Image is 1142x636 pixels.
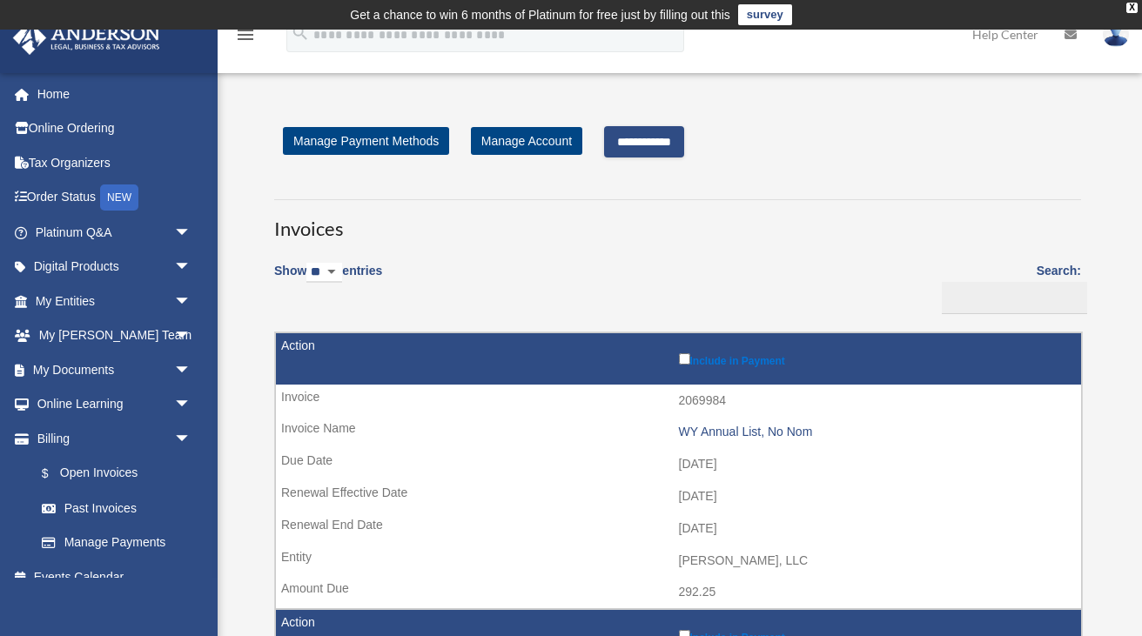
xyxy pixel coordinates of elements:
span: arrow_drop_down [174,387,209,423]
a: My Entitiesarrow_drop_down [12,284,218,318]
img: User Pic [1103,22,1129,47]
span: arrow_drop_down [174,284,209,319]
div: close [1126,3,1138,13]
td: 2069984 [276,385,1081,418]
a: Platinum Q&Aarrow_drop_down [12,215,218,250]
span: arrow_drop_down [174,352,209,388]
h3: Invoices [274,199,1081,243]
a: menu [235,30,256,45]
input: Search: [942,282,1087,315]
a: Home [12,77,218,111]
a: Manage Account [471,127,582,155]
select: Showentries [306,263,342,283]
a: Digital Productsarrow_drop_down [12,250,218,285]
a: Past Invoices [24,491,209,526]
a: Online Ordering [12,111,218,146]
a: Manage Payments [24,526,209,560]
a: $Open Invoices [24,456,200,492]
td: [DATE] [276,512,1081,546]
label: Show entries [274,260,382,300]
span: arrow_drop_down [174,215,209,251]
a: My Documentsarrow_drop_down [12,352,218,387]
td: [DATE] [276,480,1081,513]
a: Order StatusNEW [12,180,218,216]
span: arrow_drop_down [174,421,209,457]
a: My [PERSON_NAME] Teamarrow_drop_down [12,318,218,353]
span: arrow_drop_down [174,250,209,285]
input: Include in Payment [679,353,690,365]
img: Anderson Advisors Platinum Portal [8,21,165,55]
i: search [291,23,310,43]
a: Online Learningarrow_drop_down [12,387,218,422]
label: Include in Payment [679,350,1073,367]
i: menu [235,24,256,45]
a: Tax Organizers [12,145,218,180]
span: $ [51,463,60,485]
a: Manage Payment Methods [283,127,449,155]
td: 292.25 [276,576,1081,609]
div: WY Annual List, No Nom [679,425,1073,439]
label: Search: [936,260,1081,314]
div: Get a chance to win 6 months of Platinum for free just by filling out this [350,4,730,25]
div: NEW [100,184,138,211]
span: arrow_drop_down [174,318,209,354]
a: Billingarrow_drop_down [12,421,209,456]
a: Events Calendar [12,559,218,594]
td: [PERSON_NAME], LLC [276,545,1081,578]
td: [DATE] [276,448,1081,481]
a: survey [738,4,792,25]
